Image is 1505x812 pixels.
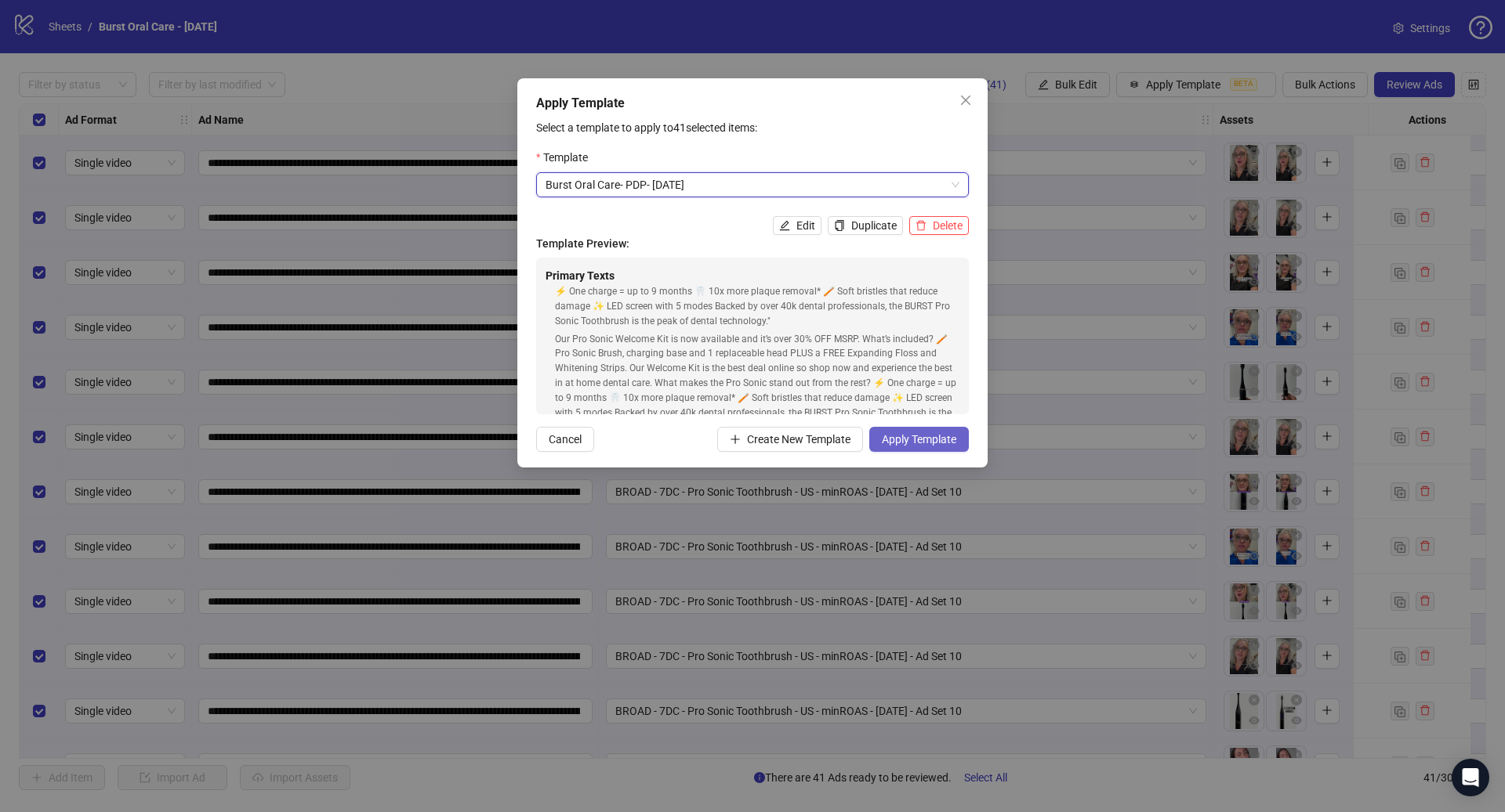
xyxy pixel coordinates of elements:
[717,427,863,452] button: Create New Template
[959,94,972,106] span: close
[549,433,582,446] span: Cancel
[909,216,969,235] button: Delete
[536,149,598,166] label: Template
[1452,759,1489,796] div: Open Intercom Messenger
[882,433,956,446] span: Apply Template
[546,269,615,282] strong: Primary Texts
[953,88,978,113] button: Close
[546,173,959,197] span: Burst Oral Care- PDP- 9/11/25
[747,433,850,446] span: Create New Template
[555,332,959,435] div: Our Pro Sonic Welcome Kit is now available and it’s over 30% OFF MSRP. What’s included? 🪥 Pro Son...
[536,427,594,452] button: Cancel
[536,94,969,113] div: Apply Template
[536,119,969,136] p: Select a template to apply to 41 selected items:
[779,220,790,231] span: edit
[796,219,815,232] span: Edit
[851,219,897,232] span: Duplicate
[536,235,969,252] h4: Template Preview:
[730,434,741,445] span: plus
[916,220,927,231] span: delete
[834,220,845,231] span: copy
[933,219,963,232] span: Delete
[869,427,969,452] button: Apply Template
[773,216,821,235] button: Edit
[828,216,903,235] button: Duplicate
[555,284,959,329] div: ⚡️ One charge = up to 9 months 🦷 10x more plaque removal* 🪥 Soft bristles that reduce damage ✨ LE...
